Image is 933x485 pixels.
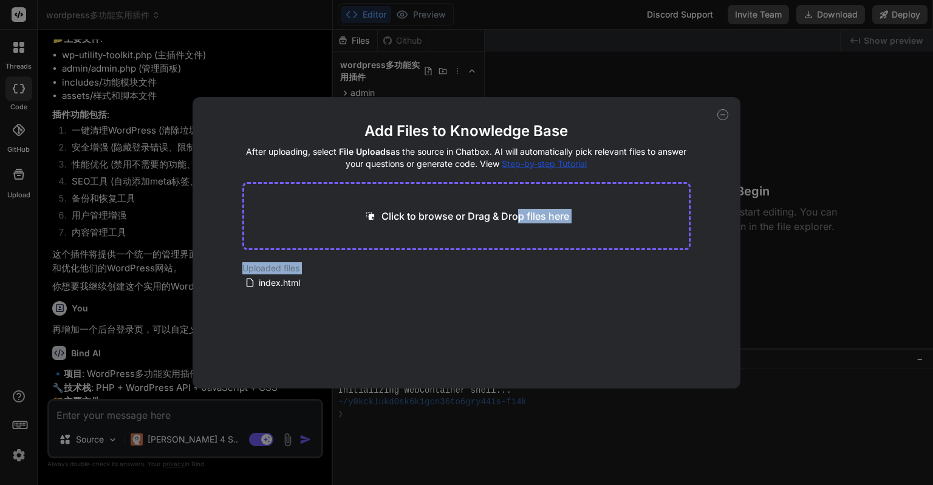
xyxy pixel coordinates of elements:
[242,121,691,141] h2: Add Files to Knowledge Base
[381,209,569,223] p: Click to browse or Drag & Drop files here
[242,262,691,274] h2: Uploaded files
[339,146,391,157] span: File Uploads
[258,276,301,290] span: index.html
[242,146,691,170] h4: After uploading, select as the source in Chatbox. AI will automatically pick relevant files to an...
[502,158,587,169] span: Step-by-step Tutorial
